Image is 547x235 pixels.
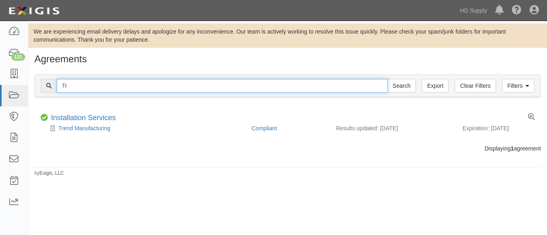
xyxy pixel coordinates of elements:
[40,124,245,132] div: Trend Manufacturing
[40,114,48,121] i: Compliant
[455,79,496,93] a: Clear Filters
[6,4,62,18] img: logo-5460c22ac91f19d4615b14bd174203de0afe785f0fc80cf4dbbc73dc1793850b.png
[40,170,64,176] a: Exigis, LLC
[57,79,388,93] input: Search
[58,125,111,131] a: Trend Manufacturing
[512,6,521,15] i: Help Center - Complianz
[456,2,491,19] a: HD Supply
[251,125,277,131] a: Compliant
[34,54,541,64] h1: Agreements
[463,124,535,132] div: Expiration: [DATE]
[28,28,547,44] div: We are experiencing email delivery delays and apologize for any inconvenience. Our team is active...
[51,114,116,123] div: Installation Services
[51,114,116,122] a: Installation Services
[502,79,534,93] a: Filters
[387,79,416,93] input: Search
[34,170,64,177] small: by
[11,53,25,61] div: 121
[336,124,451,132] div: Results updated: [DATE]
[28,144,547,152] div: Displaying agreement
[422,79,449,93] a: Export
[528,114,535,121] a: View results summary
[511,145,514,152] b: 1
